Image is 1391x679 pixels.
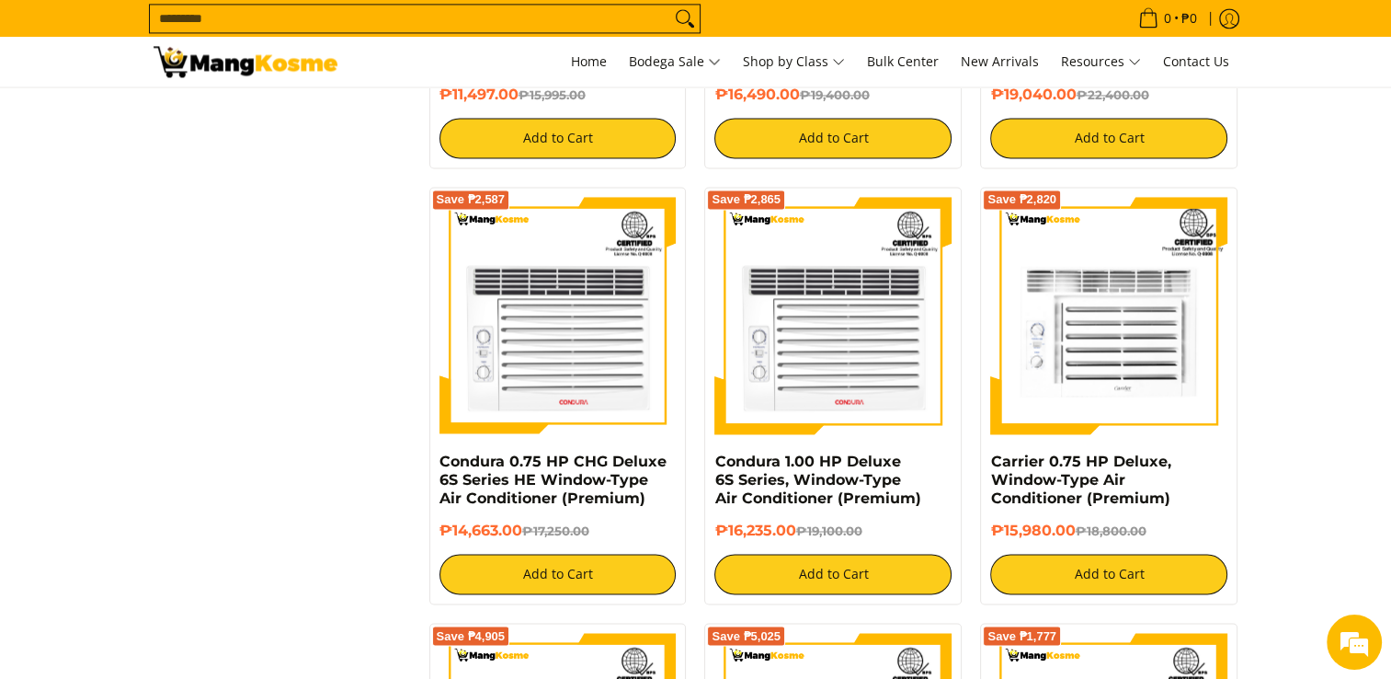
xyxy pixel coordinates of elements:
[437,194,506,205] span: Save ₱2,587
[1061,51,1141,74] span: Resources
[714,453,920,507] a: Condura 1.00 HP Deluxe 6S Series, Window-Type Air Conditioner (Premium)
[356,37,1238,86] nav: Main Menu
[439,197,677,434] img: Condura 0.75 HP CHG Deluxe 6S Series HE Window-Type Air Conditioner (Premium)
[714,118,952,158] button: Add to Cart
[714,197,952,434] img: Condura 1.00 HP Deluxe 6S Series, Window-Type Air Conditioner (Premium)
[990,86,1227,104] h6: ₱19,040.00
[629,51,721,74] span: Bodega Sale
[990,197,1227,434] img: Carrier 0.75 HP Deluxe, Window-Type Air Conditioner (Premium)
[867,52,939,70] span: Bulk Center
[795,524,861,538] del: ₱19,100.00
[439,86,677,104] h6: ₱11,497.00
[990,554,1227,594] button: Add to Cart
[439,118,677,158] button: Add to Cart
[961,52,1039,70] span: New Arrivals
[712,630,781,641] span: Save ₱5,025
[302,9,346,53] div: Minimize live chat window
[1179,12,1200,25] span: ₱0
[990,522,1227,540] h6: ₱15,980.00
[1075,524,1146,538] del: ₱18,800.00
[714,554,952,594] button: Add to Cart
[858,37,948,86] a: Bulk Center
[439,453,667,507] a: Condura 0.75 HP CHG Deluxe 6S Series HE Window-Type Air Conditioner (Premium)
[522,524,589,538] del: ₱17,250.00
[714,522,952,540] h6: ₱16,235.00
[620,37,730,86] a: Bodega Sale
[670,5,700,32] button: Search
[952,37,1048,86] a: New Arrivals
[990,118,1227,158] button: Add to Cart
[1154,37,1238,86] a: Contact Us
[1076,87,1148,102] del: ₱22,400.00
[269,534,334,558] em: Submit
[1163,52,1229,70] span: Contact Us
[1161,12,1174,25] span: 0
[743,51,845,74] span: Shop by Class
[987,630,1056,641] span: Save ₱1,777
[1052,37,1150,86] a: Resources
[519,87,586,102] del: ₱15,995.00
[439,554,677,594] button: Add to Cart
[9,469,350,534] textarea: Type your message and click 'Submit'
[96,103,309,127] div: Leave a message
[714,86,952,104] h6: ₱16,490.00
[734,37,854,86] a: Shop by Class
[799,87,869,102] del: ₱19,400.00
[990,453,1170,507] a: Carrier 0.75 HP Deluxe, Window-Type Air Conditioner (Premium)
[39,215,321,401] span: We are offline. Please leave us a message.
[712,194,781,205] span: Save ₱2,865
[437,630,506,641] span: Save ₱4,905
[439,522,677,540] h6: ₱14,663.00
[1133,8,1203,29] span: •
[987,194,1056,205] span: Save ₱2,820
[571,52,607,70] span: Home
[562,37,616,86] a: Home
[154,46,337,77] img: Bodega Sale Aircon l Mang Kosme: Home Appliances Warehouse Sale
